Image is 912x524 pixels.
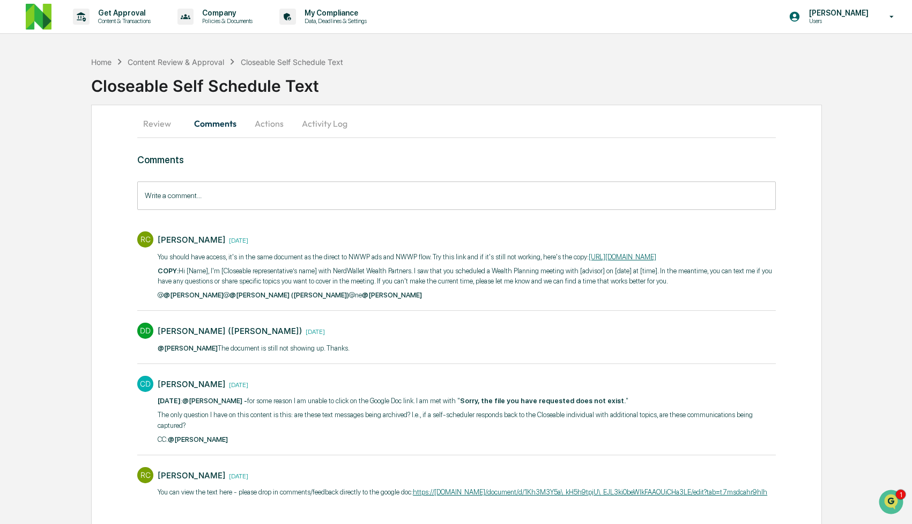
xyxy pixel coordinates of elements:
p: Users [800,17,874,25]
time: Wednesday, September 3, 2025 at 10:59:13 AM CDT [226,471,248,480]
p: Data, Deadlines & Settings [296,17,372,25]
p: Hi [Name], I'm [Closeable representative’s name] with NerdWallet Wealth Partners. I saw that you ... [158,266,776,287]
button: Comments [186,111,245,136]
span: Preclearance [21,191,69,201]
p: The only question I have on this content is this: are these text messages being archived? I.e., i... [158,410,776,431]
button: See all [166,117,195,130]
span: @[PERSON_NAME] [158,344,218,352]
strong: [DATE] [158,397,181,405]
time: Wednesday, September 10, 2025 at 12:38:15 PM CDT [302,326,325,336]
button: Review [137,111,186,136]
div: Home [91,57,112,67]
p: ​ The document is still not showing up. Thanks. [158,343,350,354]
p: Get Approval [90,9,156,17]
a: 🗄️Attestations [73,186,137,206]
span: • [89,146,93,155]
span: @[PERSON_NAME] [168,435,228,443]
p: You can view the text here - please drop in comments/feedback directly to the google doc: [158,487,767,498]
div: Closeable Self Schedule Text [241,57,343,67]
span: @[PERSON_NAME] - [182,397,247,405]
span: Attestations [88,191,133,201]
div: Start new chat [48,82,176,93]
div: 🔎 [11,212,19,221]
strong: Sorry, the file you have requested does not exist. [460,397,626,405]
div: We're available if you need us! [48,93,147,101]
p: You should have access, it's in the same document as the direct to NWWP ads and NWWP flow. Try th... [158,252,776,263]
span: Pylon [107,237,130,245]
span: [DATE] [95,146,117,155]
p: Content & Transactions [90,17,156,25]
span: @[PERSON_NAME] ([PERSON_NAME]) [229,291,349,299]
img: 8933085812038_c878075ebb4cc5468115_72.jpg [23,82,42,101]
div: [PERSON_NAME] [158,379,226,389]
div: DD [137,323,153,339]
div: CD [137,376,153,392]
div: [PERSON_NAME] [158,470,226,481]
p: :​ for some reason I am unable to click on the Google Doc link. I am met with " " [158,396,776,406]
strong: COPY: [158,267,179,275]
div: RC [137,231,153,248]
img: 1746055101610-c473b297-6a78-478c-a979-82029cc54cd1 [21,147,30,155]
div: Content Review & Approval [128,57,224,67]
p: @ @ @ne [158,290,776,301]
h3: Comments [137,154,776,165]
div: [PERSON_NAME] ([PERSON_NAME]) [158,326,302,336]
p: Company [194,9,258,17]
div: Closeable Self Schedule Text [91,68,912,96]
span: Data Lookup [21,211,68,222]
img: logo [26,4,51,30]
button: Actions [245,111,293,136]
div: 🗄️ [78,192,86,200]
div: 🖐️ [11,192,19,200]
p: [PERSON_NAME] [800,9,874,17]
button: Activity Log [293,111,356,136]
span: @[PERSON_NAME] [362,291,422,299]
time: Tuesday, September 9, 2025 at 8:14:52 AM CDT [226,380,248,389]
p: Policies & Documents [194,17,258,25]
span: @[PERSON_NAME] [164,291,224,299]
div: [PERSON_NAME] [158,235,226,245]
iframe: Open customer support [878,489,907,518]
span: [PERSON_NAME] [33,146,87,155]
a: https://[DOMAIN_NAME]/document/d/1Kh3M3Y5a\_kH5h9tpjU\_EJL3ki0beWlkFAAOUiCHa3LE/edit?tab=t.7msdca... [413,488,767,496]
p: How can we help? [11,23,195,40]
time: Friday, September 12, 2025 at 10:21:16 AM CDT [226,235,248,244]
div: RC [137,467,153,483]
p: My Compliance [296,9,372,17]
p: CC: [158,434,776,445]
div: Past conversations [11,119,72,128]
button: Start new chat [182,85,195,98]
img: Jack Rasmussen [11,136,28,153]
a: 🖐️Preclearance [6,186,73,206]
a: Powered byPylon [76,237,130,245]
img: 1746055101610-c473b297-6a78-478c-a979-82029cc54cd1 [11,82,30,101]
a: [URL][DOMAIN_NAME] [589,253,656,261]
a: 🔎Data Lookup [6,207,72,226]
div: secondary tabs example [137,111,776,136]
